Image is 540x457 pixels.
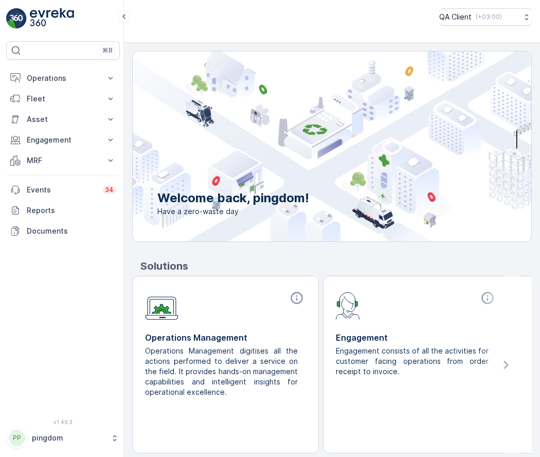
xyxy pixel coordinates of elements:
[6,150,120,171] button: MRF
[439,8,532,26] button: QA Client(+03:00)
[27,73,99,83] p: Operations
[27,226,116,236] p: Documents
[145,331,306,344] p: Operations Management
[157,190,309,206] p: Welcome back, pingdom!
[336,291,360,320] img: module-icon
[105,186,114,194] p: 34
[27,185,97,195] p: Events
[6,221,120,241] a: Documents
[27,135,99,145] p: Engagement
[6,89,120,109] button: Fleet
[476,13,502,21] p: ( +03:00 )
[140,258,532,274] p: Solutions
[145,291,178,320] img: module-icon
[6,130,120,150] button: Engagement
[6,8,27,29] img: logo
[6,68,120,89] button: Operations
[6,419,120,425] span: v 1.49.3
[6,180,120,200] a: Events34
[336,346,489,377] p: Engagement consists of all the activities for customer facing operations from order receipt to in...
[30,8,74,29] img: logo_light-DOdMpM7g.png
[27,205,116,216] p: Reports
[27,94,99,104] p: Fleet
[86,51,531,241] img: city illustration
[6,200,120,221] a: Reports
[9,430,25,446] div: PP
[27,155,99,166] p: MRF
[336,331,497,344] p: Engagement
[6,427,120,449] button: PPpingdom
[32,433,105,443] p: pingdom
[6,109,120,130] button: Asset
[102,46,113,55] p: ⌘B
[439,12,472,22] p: QA Client
[157,206,309,217] span: Have a zero-waste day
[27,114,99,125] p: Asset
[145,346,298,397] p: Operations Management digitises all the actions performed to deliver a service on the field. It p...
